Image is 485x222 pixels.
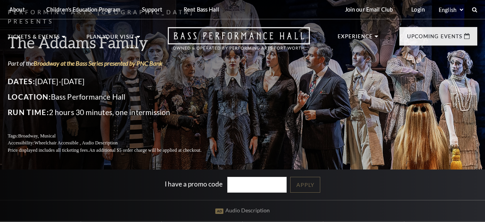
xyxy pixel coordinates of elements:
p: Upcoming Events [407,34,462,43]
p: Support [142,6,162,13]
p: 2 hours 30 minutes, one intermission [8,106,220,119]
label: I have a promo code [165,180,223,188]
a: Broadway at the Bass Series presented by PNC Bank [34,59,162,67]
p: Rent Bass Hall [184,6,219,13]
p: Accessibility: [8,139,220,147]
p: Tags: [8,132,220,140]
span: Broadway, Musical [18,133,56,139]
p: Plan Your Visit [86,34,135,44]
span: Dates: [8,77,35,86]
p: Children's Education Program [46,6,120,13]
p: Part of the [8,59,220,68]
span: Location: [8,92,51,101]
p: Bass Performance Hall [8,91,220,103]
p: Tickets & Events [8,34,60,44]
span: An additional $5 order charge will be applied at checkout. [89,147,201,153]
span: Run Time: [8,108,49,117]
p: Price displayed includes all ticketing fees. [8,147,220,154]
p: [DATE]-[DATE] [8,75,220,88]
p: Experience [338,34,373,43]
select: Select: [437,6,465,14]
span: Wheelchair Accessible , Audio Description [34,140,118,146]
p: About [9,6,25,13]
